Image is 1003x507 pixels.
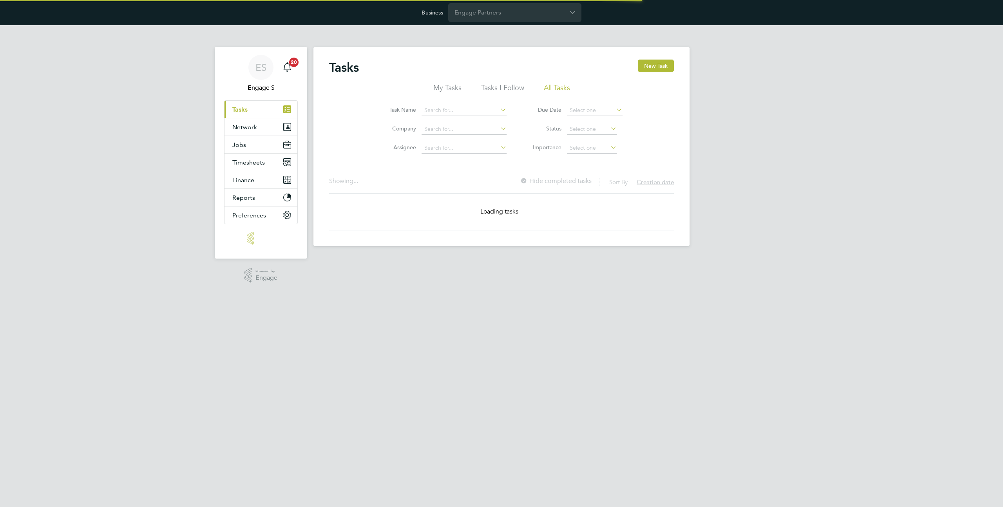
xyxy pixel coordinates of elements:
span: Engage S [224,83,298,92]
span: Loading tasks [480,208,519,215]
a: Powered byEngage [244,268,278,283]
button: New Task [638,60,674,72]
button: Preferences [224,206,297,224]
input: Select one [567,124,617,135]
span: Tasks [232,106,248,113]
label: Assignee [381,144,416,151]
a: Tasks [224,101,297,118]
span: Network [232,123,257,131]
button: Reports [224,189,297,206]
button: Jobs [224,136,297,153]
span: Timesheets [232,159,265,166]
span: Finance [232,176,254,184]
input: Search for... [422,124,507,135]
label: Hide completed tasks [520,177,592,185]
a: 20 [279,55,295,80]
input: Search for... [422,105,507,116]
input: Select one [567,143,617,154]
label: Business [422,9,443,16]
li: All Tasks [544,83,570,97]
label: Status [526,125,561,132]
label: Company [381,125,416,132]
li: Tasks I Follow [481,83,524,97]
span: Creation date [637,178,674,186]
a: Go to home page [224,232,298,244]
label: Due Date [526,106,561,113]
div: Showing [329,177,360,185]
label: Task Name [381,106,416,113]
span: Jobs [232,141,246,148]
span: Reports [232,194,255,201]
span: Powered by [255,268,277,275]
button: Network [224,118,297,136]
img: engage-logo-retina.png [247,232,275,244]
span: ES [255,62,266,72]
span: 20 [289,58,299,67]
button: Finance [224,171,297,188]
nav: Main navigation [215,47,307,259]
span: ... [353,177,358,185]
span: Preferences [232,212,266,219]
li: My Tasks [433,83,462,97]
span: Engage [255,275,277,281]
h2: Tasks [329,60,359,75]
a: ESEngage S [224,55,298,92]
button: Timesheets [224,154,297,171]
input: Select one [567,105,623,116]
label: Importance [526,144,561,151]
input: Search for... [422,143,507,154]
label: Sort By [609,178,628,186]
